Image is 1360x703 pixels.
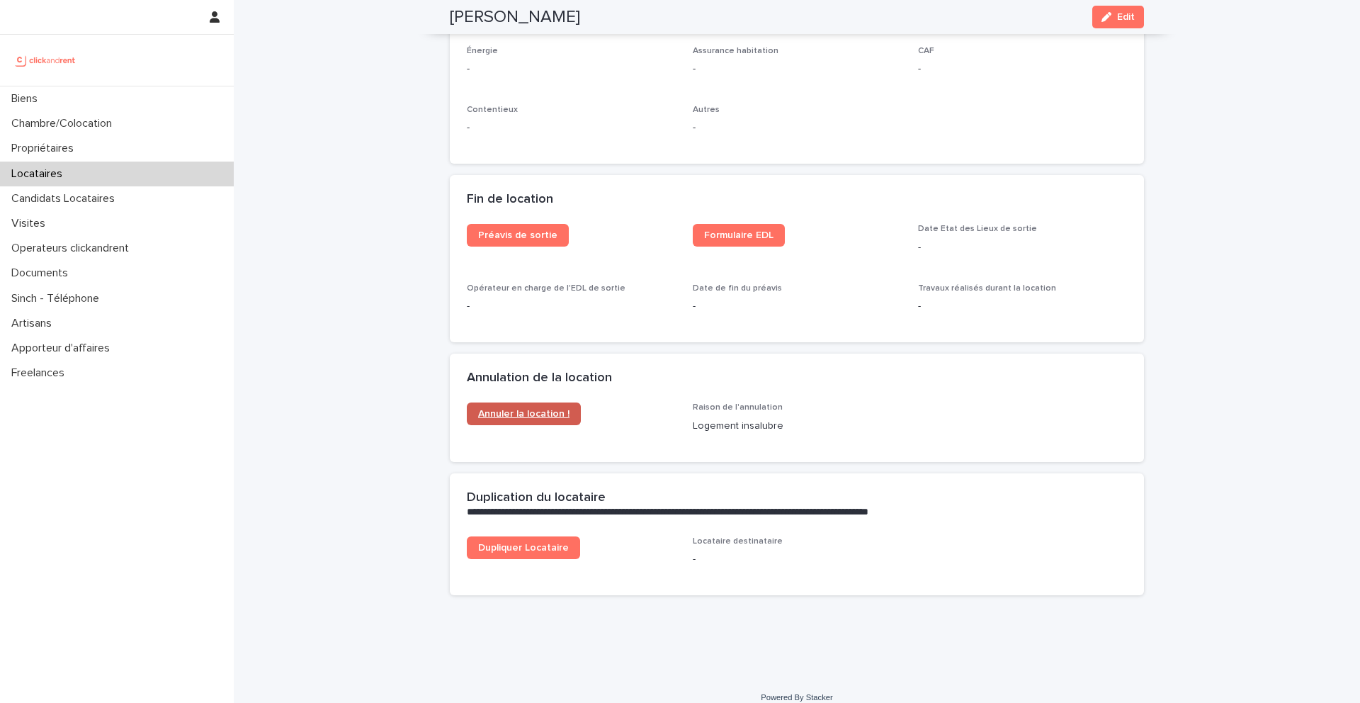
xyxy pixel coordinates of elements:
[918,62,1127,77] p: -
[6,266,79,280] p: Documents
[478,409,569,419] span: Annuler la location !
[6,117,123,130] p: Chambre/Colocation
[467,47,498,55] span: Énergie
[6,292,110,305] p: Sinch - Téléphone
[450,7,580,28] h2: [PERSON_NAME]
[693,419,902,434] p: Logement insalubre
[6,317,63,330] p: Artisans
[918,299,1127,314] p: -
[693,299,902,314] p: -
[693,552,902,567] p: -
[6,92,49,106] p: Biens
[1092,6,1144,28] button: Edit
[693,62,902,77] p: -
[704,230,773,240] span: Formulaire EDL
[1117,12,1135,22] span: Edit
[918,284,1056,293] span: Travaux réalisés durant la location
[918,240,1127,255] p: -
[467,490,606,506] h2: Duplication du locataire
[478,230,557,240] span: Préavis de sortie
[693,537,783,546] span: Locataire destinataire
[467,224,569,247] a: Préavis de sortie
[11,46,80,74] img: UCB0brd3T0yccxBKYDjQ
[918,225,1037,233] span: Date Etat des Lieux de sortie
[467,403,581,425] a: Annuler la location !
[6,192,126,206] p: Candidats Locataires
[693,224,785,247] a: Formulaire EDL
[467,536,580,559] a: Dupliquer Locataire
[467,120,676,135] p: -
[693,284,782,293] span: Date de fin du préavis
[6,142,85,155] p: Propriétaires
[467,192,553,208] h2: Fin de location
[467,371,612,386] h2: Annulation de la location
[467,299,676,314] p: -
[6,217,57,230] p: Visites
[6,167,74,181] p: Locataires
[467,284,625,293] span: Opérateur en charge de l'EDL de sortie
[6,342,121,355] p: Apporteur d'affaires
[918,47,934,55] span: CAF
[6,242,140,255] p: Operateurs clickandrent
[761,693,832,702] a: Powered By Stacker
[693,120,902,135] p: -
[693,106,720,114] span: Autres
[467,62,676,77] p: -
[693,47,778,55] span: Assurance habitation
[478,543,569,553] span: Dupliquer Locataire
[693,403,783,412] span: Raison de l'annulation
[6,366,76,380] p: Freelances
[467,106,518,114] span: Contentieux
